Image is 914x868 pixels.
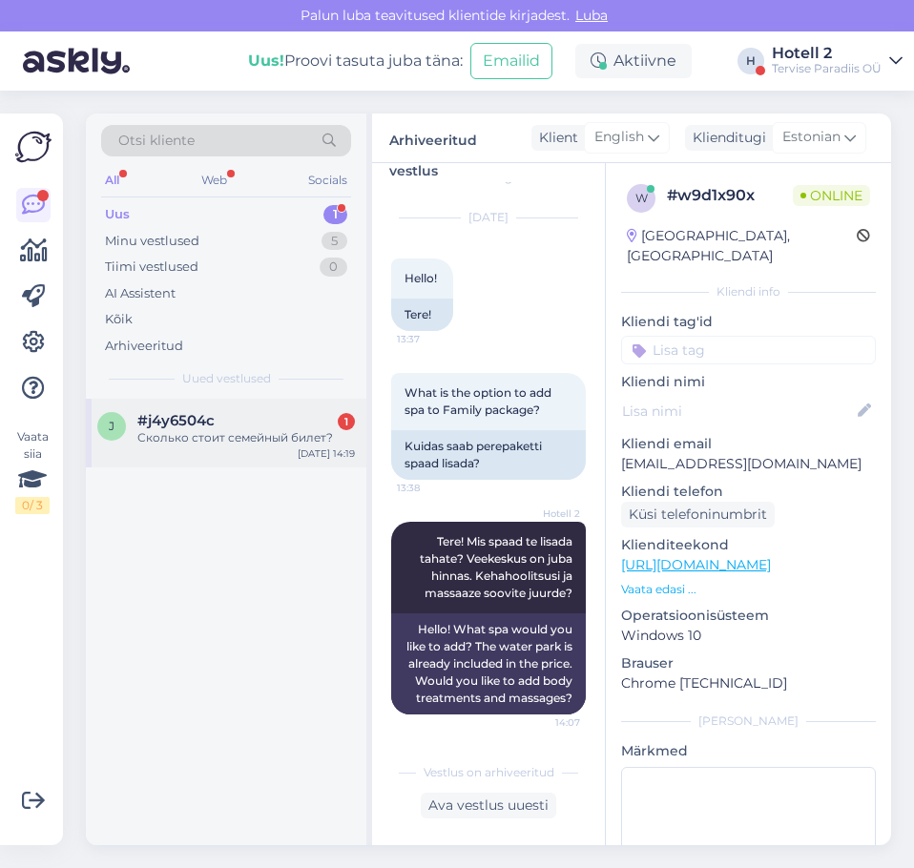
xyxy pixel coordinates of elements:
[509,715,580,730] span: 14:07
[15,428,50,514] div: Vaata siia
[15,497,50,514] div: 0 / 3
[389,125,526,151] label: Arhiveeritud vestlus
[105,337,183,356] div: Arhiveeritud
[621,454,876,474] p: [EMAIL_ADDRESS][DOMAIN_NAME]
[182,370,271,387] span: Uued vestlused
[621,556,771,573] a: [URL][DOMAIN_NAME]
[248,50,463,72] div: Proovi tasuta juba täna:
[737,48,764,74] div: H
[667,184,793,207] div: # w9d1x90x
[298,446,355,461] div: [DATE] 14:19
[405,385,554,417] span: What is the option to add spa to Family package?
[622,401,854,422] input: Lisa nimi
[621,673,876,693] p: Chrome [TECHNICAL_ID]
[15,129,52,165] img: Askly Logo
[470,43,552,79] button: Emailid
[772,46,882,61] div: Hotell 2
[509,506,580,521] span: Hotell 2
[137,429,355,446] div: Сколько стоит семейный билет?
[621,535,876,555] p: Klienditeekond
[575,44,692,78] div: Aktiivne
[391,430,586,480] div: Kuidas saab perepaketti spaad lisada?
[137,412,215,429] span: #j4y6504c
[338,413,355,430] div: 1
[772,61,882,76] div: Tervise Paradiis OÜ
[105,284,176,303] div: AI Assistent
[621,434,876,454] p: Kliendi email
[782,127,841,148] span: Estonian
[621,626,876,646] p: Windows 10
[621,741,876,761] p: Märkmed
[391,209,586,226] div: [DATE]
[621,312,876,332] p: Kliendi tag'id
[322,232,347,251] div: 5
[621,502,775,527] div: Küsi telefoninumbrit
[248,52,284,70] b: Uus!
[105,258,198,277] div: Tiimi vestlused
[421,793,556,818] div: Ava vestlus uuesti
[397,332,468,346] span: 13:37
[405,271,437,285] span: Hello!
[105,205,130,224] div: Uus
[109,419,114,433] span: j
[397,481,468,495] span: 13:38
[420,534,575,600] span: Tere! Mis spaad te lisada tahate? Veekeskus on juba hinnas. Kehahoolitsusi ja massaaze soovite ju...
[391,299,453,331] div: Tere!
[304,168,351,193] div: Socials
[424,764,554,781] span: Vestlus on arhiveeritud
[531,128,578,148] div: Klient
[105,232,199,251] div: Minu vestlused
[621,581,876,598] p: Vaata edasi ...
[101,168,123,193] div: All
[772,46,903,76] a: Hotell 2Tervise Paradiis OÜ
[621,653,876,673] p: Brauser
[621,336,876,364] input: Lisa tag
[105,310,133,329] div: Kõik
[621,713,876,730] div: [PERSON_NAME]
[594,127,644,148] span: English
[197,168,231,193] div: Web
[627,226,857,266] div: [GEOGRAPHIC_DATA], [GEOGRAPHIC_DATA]
[685,128,766,148] div: Klienditugi
[118,131,195,151] span: Otsi kliente
[635,191,648,205] span: w
[391,613,586,714] div: Hello! What spa would you like to add? The water park is already included in the price. Would you...
[621,606,876,626] p: Operatsioonisüsteem
[621,283,876,300] div: Kliendi info
[323,205,347,224] div: 1
[320,258,347,277] div: 0
[793,185,870,206] span: Online
[621,372,876,392] p: Kliendi nimi
[570,7,613,24] span: Luba
[621,482,876,502] p: Kliendi telefon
